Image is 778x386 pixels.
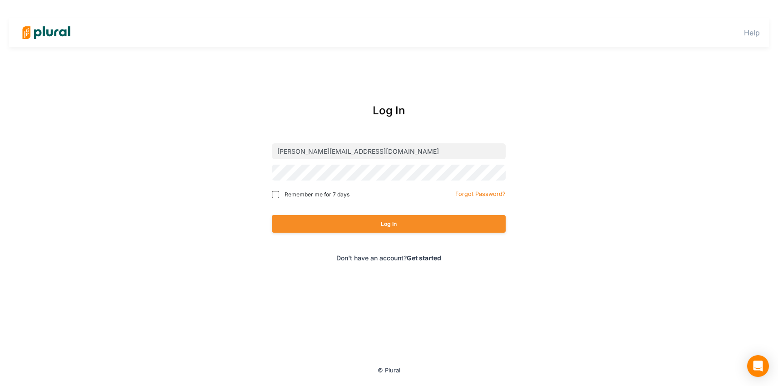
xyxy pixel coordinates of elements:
[272,143,506,159] input: Email address
[378,367,400,374] small: © Plural
[272,191,279,198] input: Remember me for 7 days
[407,254,441,262] a: Get started
[747,355,769,377] div: Open Intercom Messenger
[455,191,506,197] small: Forgot Password?
[233,253,545,263] div: Don't have an account?
[744,28,760,37] a: Help
[15,17,78,49] img: Logo for Plural
[233,103,545,119] div: Log In
[272,215,506,233] button: Log In
[455,189,506,198] a: Forgot Password?
[285,191,350,199] span: Remember me for 7 days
